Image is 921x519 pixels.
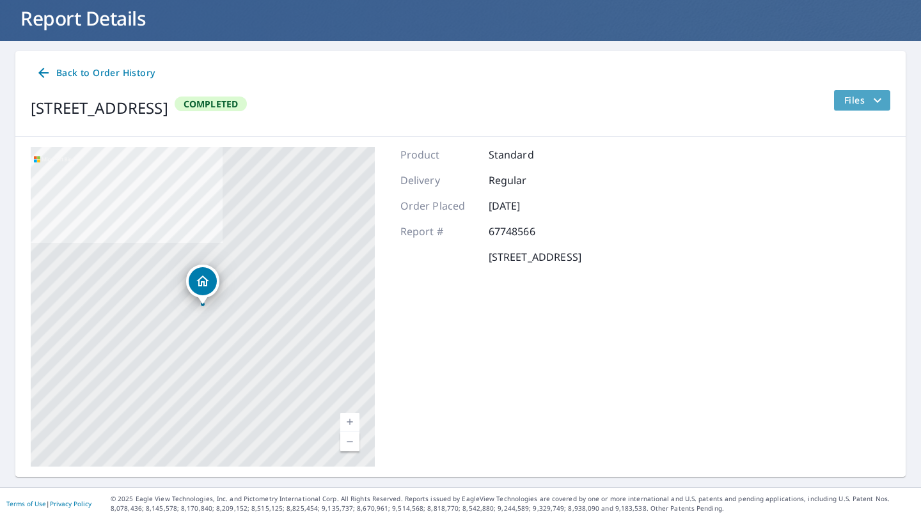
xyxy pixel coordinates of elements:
[6,499,46,508] a: Terms of Use
[489,147,565,162] p: Standard
[186,265,219,304] div: Dropped pin, building 1, Residential property, 3433 Vallejo St Denver, CO 80211
[833,90,890,111] button: filesDropdownBtn-67748566
[6,500,91,507] p: |
[400,224,477,239] p: Report #
[844,93,885,108] span: Files
[31,61,160,85] a: Back to Order History
[400,173,477,188] p: Delivery
[50,499,91,508] a: Privacy Policy
[340,413,359,432] a: Current Level 17, Zoom In
[489,173,565,188] p: Regular
[340,432,359,451] a: Current Level 17, Zoom Out
[489,224,565,239] p: 67748566
[489,249,581,265] p: [STREET_ADDRESS]
[36,65,155,81] span: Back to Order History
[15,5,906,31] h1: Report Details
[111,494,915,513] p: © 2025 Eagle View Technologies, Inc. and Pictometry International Corp. All Rights Reserved. Repo...
[176,98,246,110] span: Completed
[31,97,168,120] div: [STREET_ADDRESS]
[400,147,477,162] p: Product
[489,198,565,213] p: [DATE]
[400,198,477,213] p: Order Placed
